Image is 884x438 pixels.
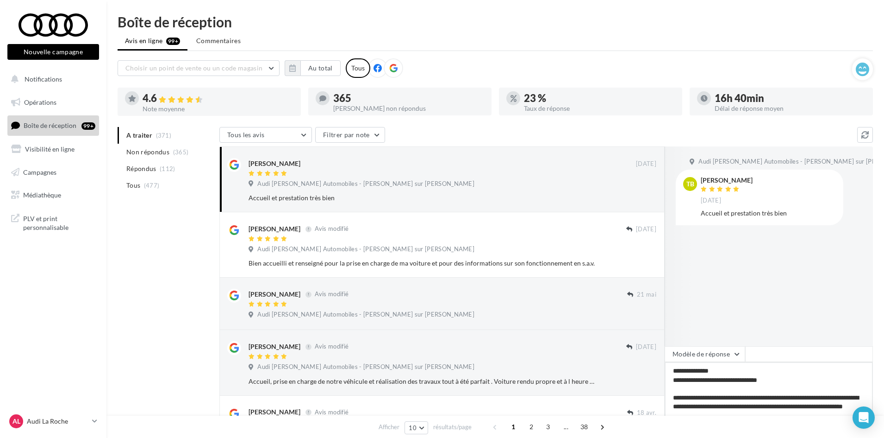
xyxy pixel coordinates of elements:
[315,408,349,416] span: Avis modifié
[219,127,312,143] button: Tous les avis
[541,419,555,434] span: 3
[6,185,101,205] a: Médiathèque
[257,245,474,254] span: Audi [PERSON_NAME] Automobiles - [PERSON_NAME] sur [PERSON_NAME]
[143,93,293,104] div: 4.6
[577,419,592,434] span: 38
[6,163,101,182] a: Campagnes
[7,44,99,60] button: Nouvelle campagne
[257,363,474,371] span: Audi [PERSON_NAME] Automobiles - [PERSON_NAME] sur [PERSON_NAME]
[6,93,101,112] a: Opérations
[118,15,873,29] div: Boîte de réception
[249,407,300,417] div: [PERSON_NAME]
[433,423,472,432] span: résultats/page
[6,140,101,159] a: Visibilité en ligne
[227,131,265,139] span: Tous les avis
[315,225,349,233] span: Avis modifié
[524,419,539,434] span: 2
[160,165,175,172] span: (112)
[6,115,101,135] a: Boîte de réception99+
[7,413,99,430] a: AL Audi La Roche
[249,377,596,386] div: Accueil, prise en charge de notre véhicule et réalisation des travaux tout à été parfait . Voitur...
[126,164,156,173] span: Répondus
[125,64,262,72] span: Choisir un point de vente ou un code magasin
[715,93,865,103] div: 16h 40min
[173,148,189,156] span: (365)
[23,191,61,199] span: Médiathèque
[333,105,484,112] div: [PERSON_NAME] non répondus
[853,406,875,429] div: Open Intercom Messenger
[196,36,241,45] span: Commentaires
[379,423,399,432] span: Afficher
[686,179,694,189] span: TB
[636,160,656,168] span: [DATE]
[636,343,656,351] span: [DATE]
[524,105,675,112] div: Taux de réponse
[559,419,573,434] span: ...
[25,145,75,153] span: Visibilité en ligne
[637,291,656,299] span: 21 mai
[636,225,656,234] span: [DATE]
[333,93,484,103] div: 365
[346,58,370,78] div: Tous
[257,311,474,319] span: Audi [PERSON_NAME] Automobiles - [PERSON_NAME] sur [PERSON_NAME]
[24,121,76,129] span: Boîte de réception
[409,424,417,432] span: 10
[27,417,88,426] p: Audi La Roche
[81,122,95,130] div: 99+
[285,60,341,76] button: Au total
[144,182,160,189] span: (477)
[23,212,95,232] span: PLV et print personnalisable
[126,181,140,190] span: Tous
[24,98,56,106] span: Opérations
[23,168,56,176] span: Campagnes
[637,409,656,417] span: 18 avr.
[143,106,293,112] div: Note moyenne
[6,70,97,89] button: Notifications
[701,197,721,205] span: [DATE]
[300,60,341,76] button: Au total
[249,193,596,203] div: Accueil et prestation très bien
[315,127,385,143] button: Filtrer par note
[524,93,675,103] div: 23 %
[315,291,349,298] span: Avis modifié
[118,60,280,76] button: Choisir un point de vente ou un code magasin
[6,209,101,236] a: PLV et print personnalisable
[506,419,521,434] span: 1
[12,417,20,426] span: AL
[249,159,300,168] div: [PERSON_NAME]
[665,346,745,362] button: Modèle de réponse
[405,421,428,434] button: 10
[315,343,349,350] span: Avis modifié
[701,209,836,218] div: Accueil et prestation très bien
[249,342,300,351] div: [PERSON_NAME]
[25,75,62,83] span: Notifications
[257,180,474,188] span: Audi [PERSON_NAME] Automobiles - [PERSON_NAME] sur [PERSON_NAME]
[715,105,865,112] div: Délai de réponse moyen
[249,224,300,234] div: [PERSON_NAME]
[249,290,300,299] div: [PERSON_NAME]
[701,177,753,184] div: [PERSON_NAME]
[249,259,596,268] div: Bien accueilli et renseigné pour la prise en charge de ma voiture et pour des informations sur so...
[126,147,169,157] span: Non répondus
